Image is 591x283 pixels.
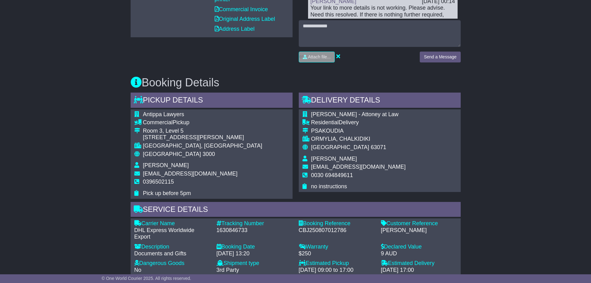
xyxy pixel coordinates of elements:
div: Customer Reference [381,220,457,227]
div: Shipment type [217,260,293,267]
div: Delivery [311,119,406,126]
span: © One World Courier 2025. All rights reserved. [102,276,191,281]
div: [DATE] 17:00 [381,267,457,274]
span: No [134,267,141,273]
span: [PERSON_NAME] - Attoney at Law [311,111,399,117]
span: Pick up before 5pm [143,190,191,196]
div: Booking Date [217,244,293,250]
div: Pickup Details [131,93,293,109]
h3: Booking Details [131,76,461,89]
div: Booking Reference [299,220,375,227]
div: Declared Value [381,244,457,250]
div: Service Details [131,202,461,219]
div: Estimated Delivery [381,260,457,267]
span: 3000 [203,151,215,157]
div: [GEOGRAPHIC_DATA], [GEOGRAPHIC_DATA] [143,143,262,149]
div: [PERSON_NAME] [381,227,457,234]
div: Description [134,244,210,250]
span: Residential [311,119,339,126]
span: no instructions [311,183,347,189]
div: Room 3, Level 5 [143,128,262,135]
div: CBJ250807012786 [299,227,375,234]
span: 63071 [371,144,386,150]
a: Address Label [215,26,255,32]
div: Documents and Gifts [134,250,210,257]
div: Warranty [299,244,375,250]
span: [EMAIL_ADDRESS][DOMAIN_NAME] [311,164,406,170]
div: Your link to more details is not working. Please advise. Need this resolved. If there is nothing ... [311,5,455,25]
div: $250 [299,250,375,257]
span: [EMAIL_ADDRESS][DOMAIN_NAME] [143,171,238,177]
div: [STREET_ADDRESS][PERSON_NAME] [143,134,262,141]
span: 0396502115 [143,179,174,185]
div: 9 AUD [381,250,457,257]
div: [DATE] 09:00 to 17:00 [299,267,375,274]
div: Pickup [143,119,262,126]
span: [PERSON_NAME] [311,156,357,162]
span: [PERSON_NAME] [143,162,189,168]
span: 3rd Party [217,267,239,273]
div: Dangerous Goods [134,260,210,267]
span: [GEOGRAPHIC_DATA] [311,144,369,150]
div: Delivery Details [299,93,461,109]
span: Antippa Lawyers [143,111,184,117]
div: PSAKOUDIA [311,128,406,135]
span: Commercial [143,119,173,126]
span: 0030 694849611 [311,172,353,178]
a: Original Address Label [215,16,275,22]
div: DHL Express Worldwide Export [134,227,210,240]
span: [GEOGRAPHIC_DATA] [143,151,201,157]
button: Send a Message [420,52,460,62]
div: 1630846733 [217,227,293,234]
div: ORMYLIA, CHALKIDIKI [311,136,406,143]
div: [DATE] 13:20 [217,250,293,257]
div: Estimated Pickup [299,260,375,267]
a: Commercial Invoice [215,6,268,12]
div: Carrier Name [134,220,210,227]
div: Tracking Number [217,220,293,227]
